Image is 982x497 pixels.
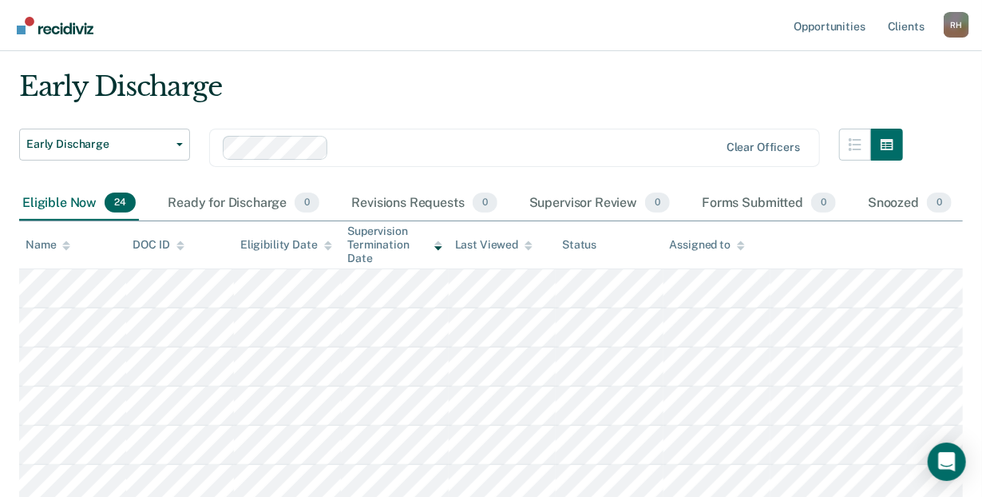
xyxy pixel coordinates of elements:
div: Eligible Now24 [19,186,139,221]
span: 0 [473,193,497,213]
button: Profile dropdown button [944,12,969,38]
div: DOC ID [133,238,184,252]
div: Forms Submitted0 [699,186,839,221]
span: Early Discharge [26,137,170,151]
div: R H [944,12,969,38]
img: Recidiviz [17,17,93,34]
button: Early Discharge [19,129,190,161]
div: Name [26,238,70,252]
span: 0 [295,193,319,213]
span: 24 [105,193,136,213]
div: Ready for Discharge0 [164,186,323,221]
span: 0 [645,193,670,213]
div: Eligibility Date [240,238,332,252]
div: Supervisor Review0 [526,186,674,221]
div: Last Viewed [455,238,533,252]
div: Clear officers [727,141,800,154]
div: Supervision Termination Date [347,225,442,264]
span: 0 [811,193,836,213]
div: Early Discharge [19,70,903,116]
div: Status [562,238,596,252]
div: Assigned to [670,238,745,252]
div: Open Intercom Messenger [928,443,966,481]
span: 0 [927,193,952,213]
div: Snoozed0 [865,186,955,221]
div: Revisions Requests0 [348,186,500,221]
